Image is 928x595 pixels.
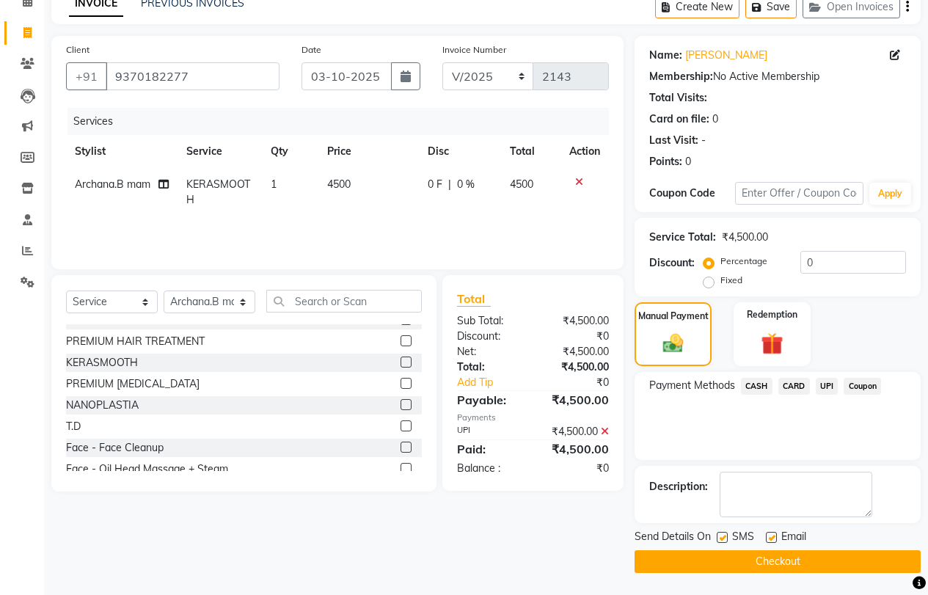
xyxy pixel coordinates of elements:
a: [PERSON_NAME] [685,48,767,63]
div: Payments [457,412,609,424]
a: Add Tip [446,375,547,390]
span: CARD [778,378,810,395]
div: No Active Membership [649,69,906,84]
th: Service [178,135,263,168]
div: Description: [649,479,708,494]
div: KERASMOOTH [66,355,138,370]
div: T.D [66,419,81,434]
div: Service Total: [649,230,716,245]
th: Stylist [66,135,178,168]
span: SMS [732,529,754,547]
span: 1 [271,178,277,191]
div: Balance : [446,461,533,476]
div: Card on file: [649,112,709,127]
div: Face - Oil Head Massage + Steam [66,461,228,477]
div: Membership: [649,69,713,84]
div: Last Visit: [649,133,698,148]
label: Invoice Number [442,43,506,56]
span: Total [457,291,491,307]
div: Net: [446,344,533,359]
div: NANOPLASTIA [66,398,139,413]
div: UPI [446,424,533,439]
th: Qty [262,135,318,168]
div: 0 [712,112,718,127]
span: Email [781,529,806,547]
div: PREMIUM HAIR TREATMENT [66,334,205,349]
img: _gift.svg [754,330,790,357]
span: KERASMOOTH [186,178,250,206]
div: Services [67,108,620,135]
input: Search or Scan [266,290,422,313]
input: Enter Offer / Coupon Code [735,182,863,205]
label: Manual Payment [638,310,709,323]
label: Client [66,43,89,56]
span: Payment Methods [649,378,735,393]
label: Date [302,43,321,56]
div: 0 [685,154,691,169]
div: Paid: [446,440,533,458]
div: ₹4,500.00 [533,440,620,458]
th: Action [560,135,609,168]
button: Checkout [635,550,921,573]
div: ₹4,500.00 [533,391,620,409]
div: ₹4,500.00 [533,313,620,329]
span: CASH [741,378,772,395]
span: | [448,177,451,192]
div: Payable: [446,391,533,409]
span: 4500 [327,178,351,191]
div: Points: [649,154,682,169]
span: UPI [816,378,839,395]
button: Apply [869,183,911,205]
div: ₹0 [533,329,620,344]
div: ₹4,500.00 [722,230,768,245]
span: 0 F [428,177,442,192]
div: Discount: [649,255,695,271]
div: ₹4,500.00 [533,424,620,439]
span: Coupon [844,378,881,395]
div: ₹4,500.00 [533,359,620,375]
label: Fixed [720,274,742,287]
div: Total: [446,359,533,375]
div: ₹0 [547,375,620,390]
div: ₹0 [533,461,620,476]
div: ₹4,500.00 [533,344,620,359]
span: Send Details On [635,529,711,547]
div: Sub Total: [446,313,533,329]
span: Archana.B mam [75,178,150,191]
div: - [701,133,706,148]
th: Disc [419,135,501,168]
th: Price [318,135,419,168]
div: Face - Face Cleanup [66,440,164,456]
label: Redemption [747,308,797,321]
th: Total [501,135,560,168]
div: Total Visits: [649,90,707,106]
div: Name: [649,48,682,63]
div: PREMIUM [MEDICAL_DATA] [66,376,200,392]
div: Discount: [446,329,533,344]
label: Percentage [720,255,767,268]
div: Coupon Code [649,186,735,201]
span: 0 % [457,177,475,192]
span: 4500 [510,178,533,191]
img: _cash.svg [657,332,690,355]
button: +91 [66,62,107,90]
input: Search by Name/Mobile/Email/Code [106,62,280,90]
